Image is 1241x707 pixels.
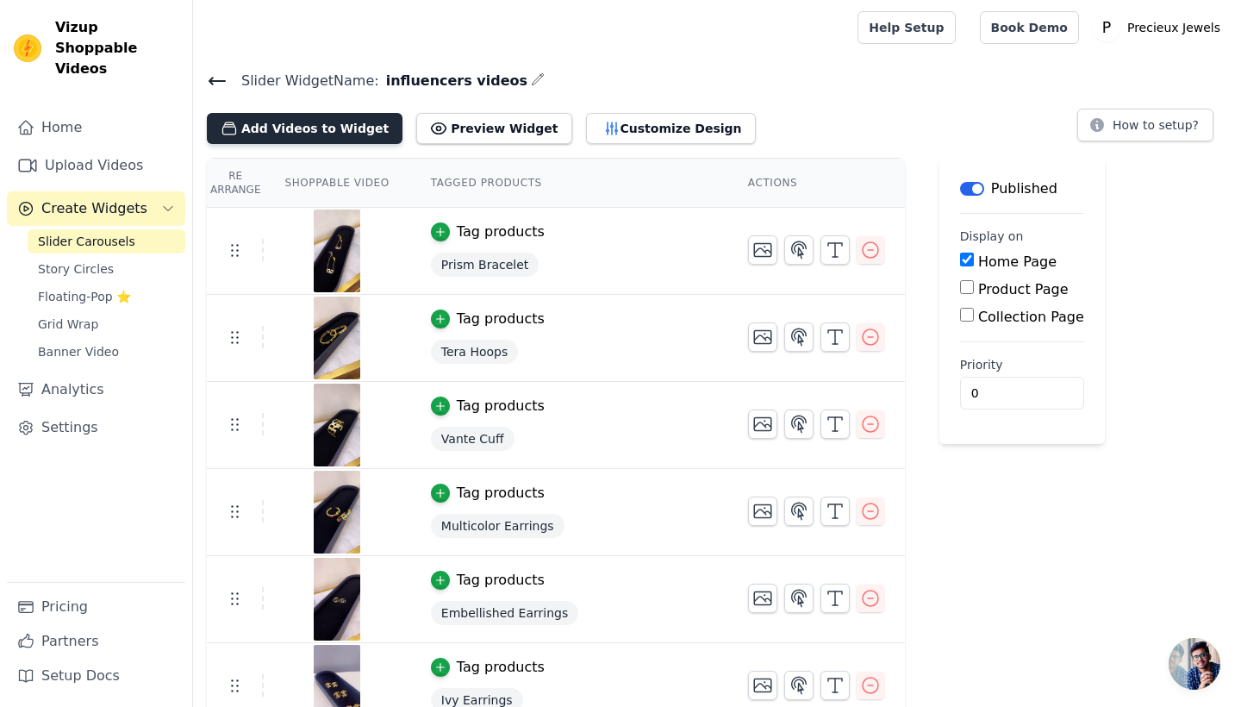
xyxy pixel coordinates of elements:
img: vizup-images-727b.png [313,558,361,641]
div: Tag products [457,570,545,591]
span: Floating-Pop ⭐ [38,288,131,305]
a: Pricing [7,590,185,624]
button: Preview Widget [416,113,571,144]
button: Change Thumbnail [748,322,777,352]
button: Change Thumbnail [748,497,777,526]
button: Change Thumbnail [748,410,777,439]
button: Tag products [431,570,545,591]
th: Actions [727,159,905,208]
button: How to setup? [1077,109,1213,141]
a: Settings [7,410,185,445]
label: Product Page [978,281,1069,297]
label: Home Page [978,253,1057,270]
span: Story Circles [38,260,114,278]
a: Grid Wrap [28,312,185,336]
a: Setup Docs [7,659,185,693]
button: Create Widgets [7,191,185,226]
img: Vizup [14,34,41,62]
span: Multicolor Earrings [431,514,564,538]
a: Book Demo [980,11,1079,44]
th: Shoppable Video [264,159,409,208]
legend: Display on [960,228,1024,245]
a: How to setup? [1077,121,1213,137]
span: Embellished Earrings [431,601,578,625]
a: Home [7,110,185,145]
button: P Precieux Jewels [1093,12,1227,43]
label: Collection Page [978,309,1084,325]
button: Tag products [431,309,545,329]
div: Tag products [457,483,545,504]
div: Open chat [1169,638,1220,690]
button: Change Thumbnail [748,671,777,700]
a: Banner Video [28,340,185,364]
span: Create Widgets [41,198,147,219]
th: Tagged Products [410,159,727,208]
span: Slider Carousels [38,233,135,250]
img: vizup-images-b7fe.png [313,471,361,554]
button: Add Videos to Widget [207,113,402,144]
div: Tag products [457,222,545,242]
button: Tag products [431,396,545,416]
div: Tag products [457,309,545,329]
button: Change Thumbnail [748,584,777,613]
a: Help Setup [857,11,955,44]
button: Tag products [431,657,545,678]
span: Vizup Shoppable Videos [55,17,178,79]
text: P [1102,19,1111,36]
span: Vante Cuff [431,427,514,451]
img: vizup-images-6194.png [313,210,361,292]
span: Tera Hoops [431,340,518,364]
button: Customize Design [586,113,756,144]
div: Tag products [457,396,545,416]
button: Tag products [431,222,545,242]
span: Grid Wrap [38,316,98,333]
span: Slider Widget Name: [228,71,379,91]
label: Priority [960,356,1084,373]
a: Slider Carousels [28,229,185,253]
span: Banner Video [38,343,119,360]
img: vizup-images-08c1.png [313,297,361,379]
div: Edit Name [531,69,545,92]
p: Precieux Jewels [1120,12,1227,43]
a: Floating-Pop ⭐ [28,285,185,309]
span: Prism Bracelet [431,253,539,277]
a: Upload Videos [7,148,185,183]
a: Story Circles [28,257,185,281]
span: influencers videos [379,71,527,91]
img: vizup-images-9f80.png [313,384,361,466]
a: Partners [7,624,185,659]
p: Published [991,178,1057,199]
th: Re Arrange [207,159,264,208]
button: Change Thumbnail [748,235,777,265]
button: Tag products [431,483,545,504]
a: Analytics [7,372,185,407]
div: Tag products [457,657,545,678]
